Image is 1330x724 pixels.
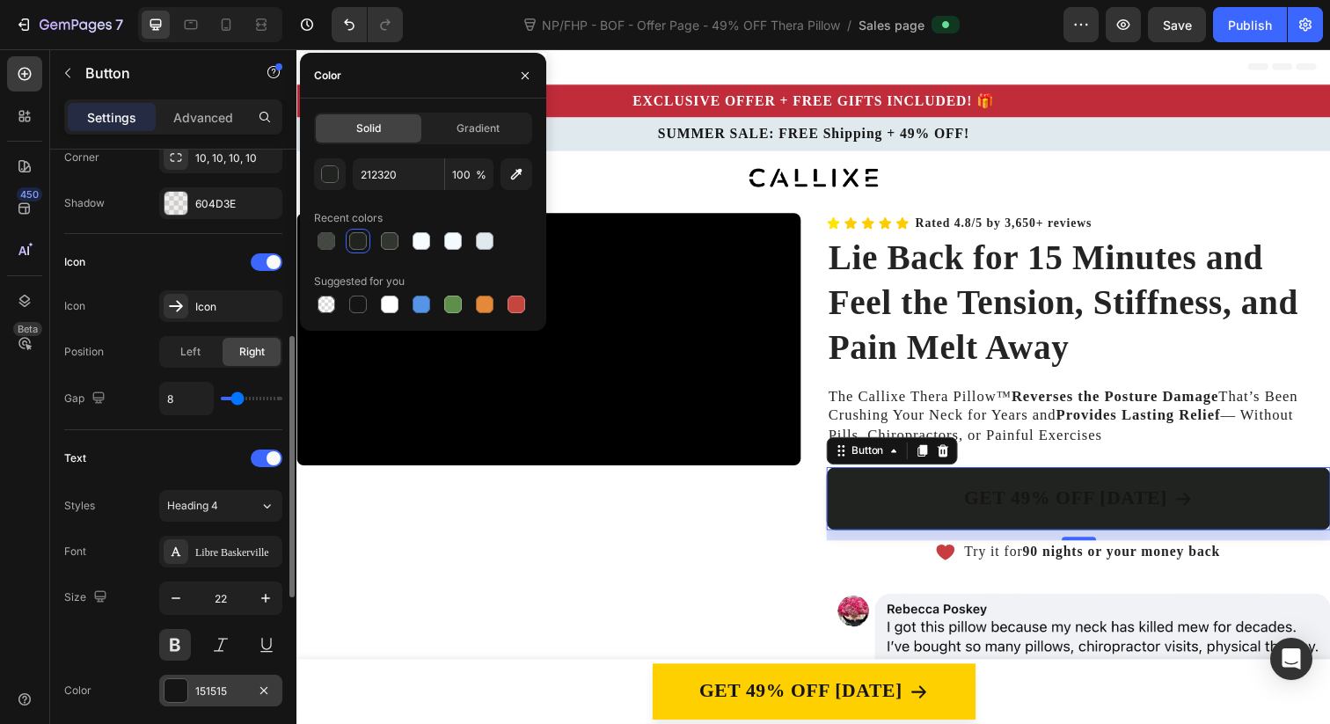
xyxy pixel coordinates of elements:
[167,498,218,514] span: Heading 4
[541,427,1056,491] a: GET 49% OFF [DATE]
[64,450,86,466] div: Text
[64,387,109,411] div: Gap
[180,344,201,360] span: Left
[682,446,889,472] p: GET 49% OFF [DATE]
[847,16,851,34] span: /
[462,121,594,142] img: gempages_490483624978678641-ce6bf6fa-d703-494b-adc9-2fe6206a8a8f.png
[457,121,500,136] span: Gradient
[195,684,246,699] div: 151515
[1270,638,1312,680] div: Open Intercom Messenger
[1163,18,1192,33] span: Save
[859,16,924,34] span: Sales page
[5,75,1050,98] h2: SUMMER SALE: FREE Shipping + 49% OFF!
[64,544,86,559] div: Font
[17,187,42,201] div: 450
[543,346,1022,402] span: The Callixe Thera Pillow™ That’s Been Crushing Your Neck for Years and — Without Pills, Chiroprac...
[195,545,278,560] div: Libre Baskerville
[64,195,105,211] div: Shadow
[1213,7,1287,42] button: Publish
[64,150,99,165] div: Corner
[682,503,943,523] p: Try it for
[775,365,943,382] strong: Provides Lasting Relief
[195,196,278,212] div: 604D3E
[160,383,213,414] input: Auto
[85,62,235,84] p: Button
[64,498,95,514] div: Styles
[5,41,1050,64] h2: EXCLUSIVE OFFER + FREE GIFTS INCLUDED! 🎁
[563,402,603,418] div: Button
[356,121,381,136] span: Solid
[64,344,104,360] div: Position
[239,344,265,360] span: Right
[314,274,405,289] div: Suggested for you
[742,505,943,520] strong: 90 nights or your money back
[7,7,131,42] button: 7
[64,586,111,610] div: Size
[195,299,278,315] div: Icon
[64,254,85,270] div: Icon
[541,553,1056,706] img: gempages_490483624978678641-0158244c-7ec4-417e-b5b4-c6017c6a085a.png
[87,108,136,127] p: Settings
[13,322,42,336] div: Beta
[195,150,278,166] div: 10, 10, 10, 10
[64,683,91,698] div: Color
[115,14,123,35] p: 7
[353,158,444,190] input: Eg: FFFFFF
[1148,7,1206,42] button: Save
[476,167,486,183] span: %
[538,16,844,34] span: NP/FHP - BOF - Offer Page - 49% OFF Thera Pillow
[332,7,403,42] div: Undo/Redo
[296,49,1330,724] iframe: To enrich screen reader interactions, please activate Accessibility in Grammarly extension settings
[730,346,941,362] strong: Reverses the Posture Damage
[64,298,85,314] div: Icon
[632,169,812,186] p: Rated 4.8/5 by 3,650+ reviews
[173,108,233,127] p: Advanced
[1228,16,1272,34] div: Publish
[314,210,383,226] div: Recent colors
[314,68,341,84] div: Color
[411,643,618,669] p: GET 49% OFF [DATE]
[541,188,1056,329] h1: Lie Back for 15 Minutes and Feel the Tension, Stiffness, and Pain Melt Away
[363,627,693,684] a: GET 49% OFF [DATE]
[159,490,282,522] button: Heading 4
